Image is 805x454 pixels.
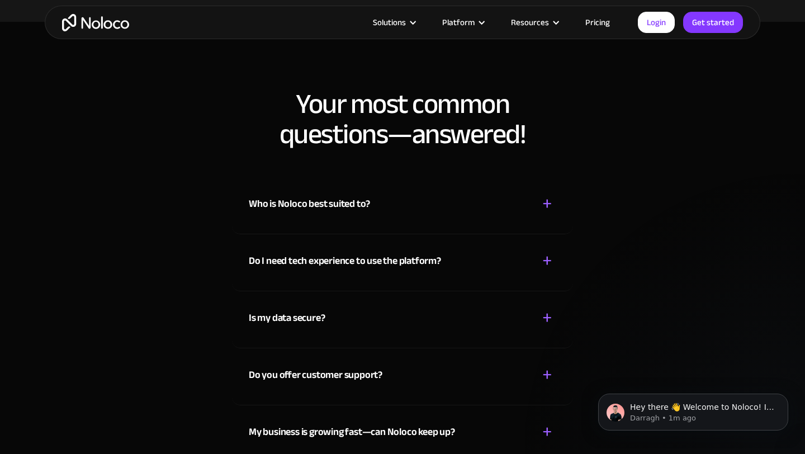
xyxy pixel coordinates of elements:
a: Get started [683,12,743,33]
a: Pricing [571,15,624,30]
div: + [542,308,552,328]
div: Do I need tech experience to use the platform? [249,253,441,269]
div: Platform [442,15,475,30]
a: Login [638,12,675,33]
div: Do you offer customer support? [249,367,382,384]
div: Solutions [373,15,406,30]
div: Solutions [359,15,428,30]
iframe: Intercom notifications message [581,370,805,448]
div: Is my data secure? [249,310,325,327]
div: + [542,365,552,385]
div: Resources [511,15,549,30]
div: Platform [428,15,497,30]
h2: Your most common questions—answered! [56,89,749,149]
div: + [542,251,552,271]
div: Who is Noloco best suited to? [249,196,370,212]
div: + [542,194,552,214]
a: home [62,14,129,31]
div: Resources [497,15,571,30]
div: My business is growing fast—can Noloco keep up? [249,424,455,441]
div: + [542,422,552,442]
